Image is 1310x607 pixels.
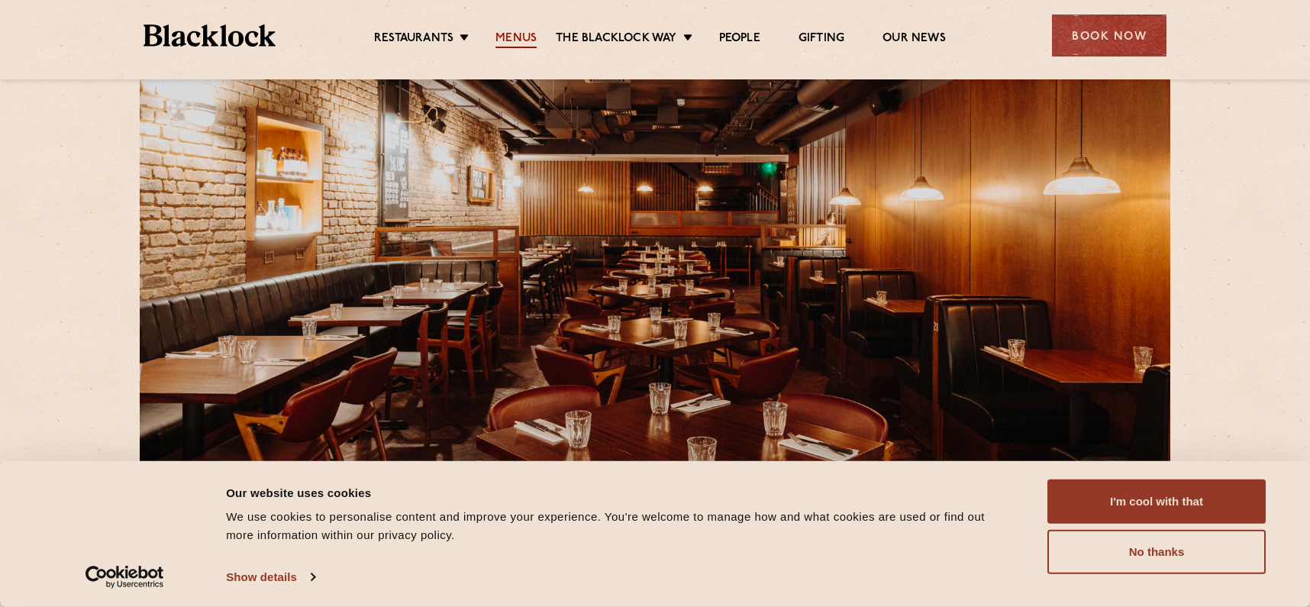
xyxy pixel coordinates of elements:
a: Usercentrics Cookiebot - opens in a new window [58,566,192,589]
div: Book Now [1052,15,1166,57]
button: No thanks [1047,530,1266,574]
div: Our website uses cookies [226,483,1013,502]
a: Our News [882,31,946,48]
a: Show details [226,566,315,589]
a: People [719,31,760,48]
div: We use cookies to personalise content and improve your experience. You're welcome to manage how a... [226,508,1013,544]
button: I'm cool with that [1047,479,1266,524]
a: The Blacklock Way [556,31,676,48]
a: Gifting [799,31,844,48]
a: Menus [495,31,537,48]
a: Restaurants [374,31,453,48]
img: BL_Textured_Logo-footer-cropped.svg [144,24,276,47]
